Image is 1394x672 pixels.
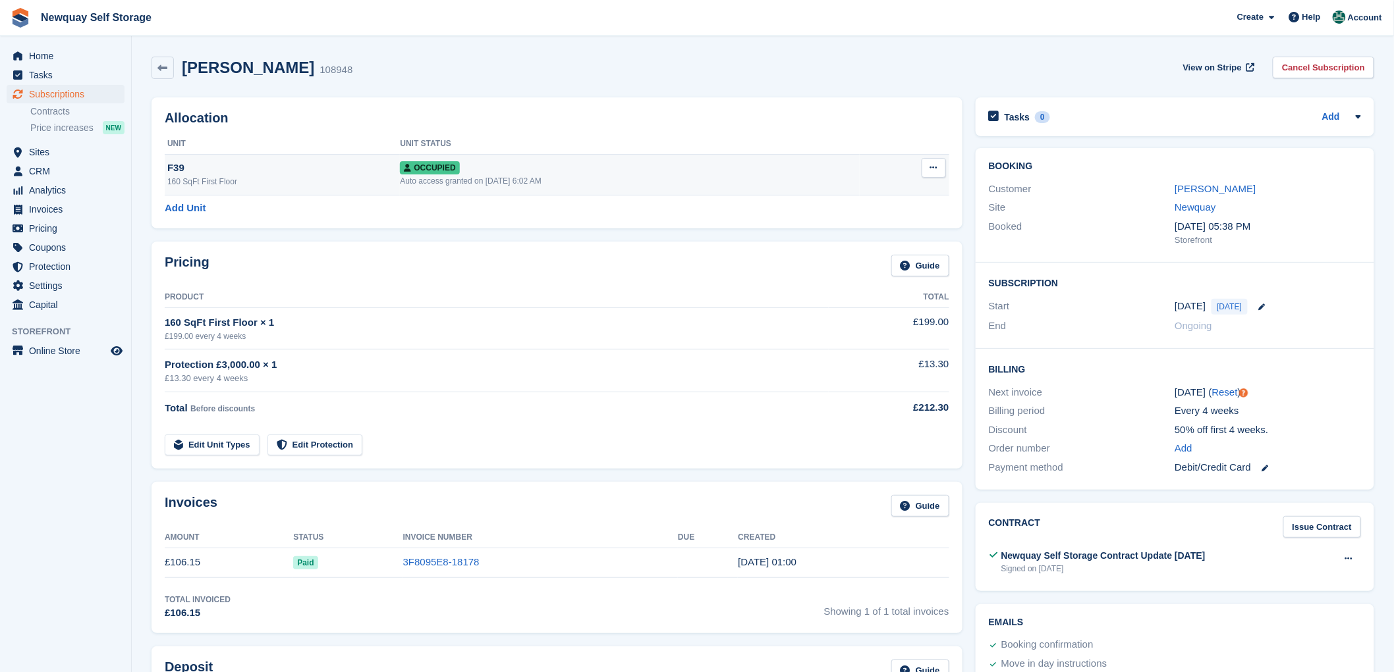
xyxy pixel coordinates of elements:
[1212,386,1238,398] a: Reset
[167,176,400,188] div: 160 SqFt First Floor
[989,200,1175,215] div: Site
[1001,549,1206,563] div: Newquay Self Storage Contract Update [DATE]
[1175,460,1361,475] div: Debit/Credit Card
[1238,387,1250,399] div: Tooltip anchor
[1175,385,1361,400] div: [DATE] ( )
[165,527,293,548] th: Amount
[29,66,108,84] span: Tasks
[989,362,1361,375] h2: Billing
[1001,637,1094,653] div: Booking confirmation
[400,161,459,174] span: Occupied
[29,276,108,295] span: Settings
[29,238,108,257] span: Coupons
[7,85,125,103] a: menu
[29,296,108,314] span: Capital
[293,527,403,548] th: Status
[989,219,1175,247] div: Booked
[829,400,949,415] div: £212.30
[1348,11,1382,24] span: Account
[30,120,125,135] a: Price increases NEW
[1175,423,1361,438] div: 50% off first 4 weeks.
[1001,656,1107,672] div: Move in day instructions
[891,495,949,517] a: Guide
[267,434,362,456] a: Edit Protection
[7,66,125,84] a: menu
[7,276,125,295] a: menu
[165,287,829,308] th: Product
[1175,201,1216,213] a: Newquay
[989,319,1175,334] div: End
[1283,516,1361,538] a: Issue Contract
[165,372,829,385] div: £13.30 every 4 weeks
[989,299,1175,315] div: Start
[7,143,125,161] a: menu
[989,617,1361,628] h2: Emails
[989,441,1175,456] div: Order number
[7,257,125,276] a: menu
[403,527,678,548] th: Invoice Number
[29,342,108,360] span: Online Store
[989,161,1361,172] h2: Booking
[165,594,231,606] div: Total Invoiced
[1273,57,1374,78] a: Cancel Subscription
[1005,111,1030,123] h2: Tasks
[165,606,231,621] div: £106.15
[165,255,209,276] h2: Pricing
[29,181,108,199] span: Analytics
[829,349,949,392] td: £13.30
[824,594,949,621] span: Showing 1 of 1 total invoices
[29,200,108,219] span: Invoices
[7,296,125,314] a: menu
[7,238,125,257] a: menu
[165,315,829,330] div: 160 SqFt First Floor × 1
[400,175,859,187] div: Auto access granted on [DATE] 6:02 AM
[400,134,859,155] th: Unit Status
[165,201,206,216] a: Add Unit
[109,343,125,359] a: Preview store
[165,357,829,373] div: Protection £3,000.00 × 1
[29,219,108,238] span: Pricing
[7,162,125,180] a: menu
[1178,57,1258,78] a: View on Stripe
[1175,403,1361,419] div: Every 4 weeks
[1035,111,1050,123] div: 0
[7,47,125,65] a: menu
[320,63,352,78] div: 108948
[1175,219,1361,234] div: [DATE] 05:38 PM
[30,122,94,134] span: Price increases
[190,404,255,413] span: Before discounts
[403,556,480,567] a: 3F8095E8-18178
[7,342,125,360] a: menu
[989,460,1175,475] div: Payment method
[165,402,188,413] span: Total
[165,434,260,456] a: Edit Unit Types
[1175,183,1256,194] a: [PERSON_NAME]
[29,47,108,65] span: Home
[989,182,1175,197] div: Customer
[29,257,108,276] span: Protection
[1175,299,1206,314] time: 2025-09-19 00:00:00 UTC
[1001,563,1206,575] div: Signed on [DATE]
[167,161,400,176] div: F39
[165,134,400,155] th: Unit
[989,276,1361,289] h2: Subscription
[1183,61,1242,74] span: View on Stripe
[829,307,949,349] td: £199.00
[165,495,217,517] h2: Invoices
[1302,11,1321,24] span: Help
[30,105,125,118] a: Contracts
[738,556,796,567] time: 2025-09-19 00:00:25 UTC
[1322,110,1340,125] a: Add
[293,556,318,569] span: Paid
[1237,11,1264,24] span: Create
[989,423,1175,438] div: Discount
[829,287,949,308] th: Total
[29,85,108,103] span: Subscriptions
[1175,320,1212,331] span: Ongoing
[29,162,108,180] span: CRM
[7,200,125,219] a: menu
[165,330,829,342] div: £199.00 every 4 weeks
[891,255,949,276] a: Guide
[11,8,30,28] img: stora-icon-8386f47178a22dfd0bd8f6a31ec36ba5ce8667c1dd55bd0f319d3a0aa187defe.svg
[7,181,125,199] a: menu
